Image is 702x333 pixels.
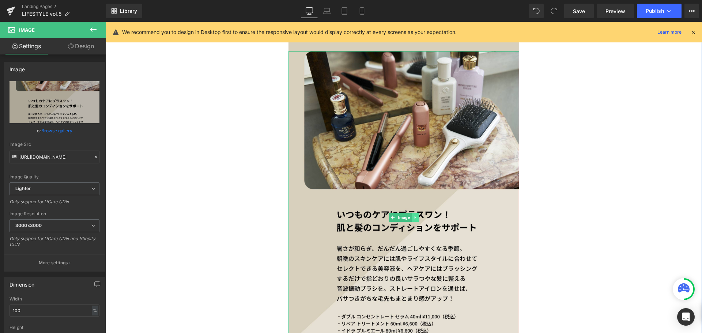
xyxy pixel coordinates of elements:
[605,7,625,15] span: Preview
[10,199,99,209] div: Only support for UCare CDN
[106,4,142,18] a: New Library
[637,4,682,18] button: Publish
[318,4,336,18] a: Laptop
[10,142,99,147] div: Image Src
[10,304,99,317] input: auto
[547,4,561,18] button: Redo
[120,8,137,14] span: Library
[573,7,585,15] span: Save
[15,223,42,228] b: 3000x3000
[19,27,35,33] span: Image
[10,127,99,135] div: or
[10,211,99,216] div: Image Resolution
[291,191,306,200] span: Image
[92,306,98,315] div: %
[10,174,99,179] div: Image Quality
[4,254,105,271] button: More settings
[54,38,107,54] a: Design
[529,4,544,18] button: Undo
[684,4,699,18] button: More
[10,62,25,72] div: Image
[39,260,68,266] p: More settings
[10,151,99,163] input: Link
[597,4,634,18] a: Preview
[10,296,99,302] div: Width
[301,4,318,18] a: Desktop
[646,8,664,14] span: Publish
[10,236,99,252] div: Only support for UCare CDN and Shopify CDN
[22,4,106,10] a: Landing Pages
[122,28,457,36] p: We recommend you to design in Desktop first to ensure the responsive layout would display correct...
[306,191,313,200] a: Expand / Collapse
[336,4,353,18] a: Tablet
[677,308,695,326] div: Open Intercom Messenger
[15,186,31,191] b: Lighter
[22,11,61,17] span: LIFESTYLE vol.5
[654,28,684,37] a: Learn more
[10,277,35,288] div: Dimension
[10,325,99,330] div: Height
[353,4,371,18] a: Mobile
[41,124,72,137] a: Browse gallery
